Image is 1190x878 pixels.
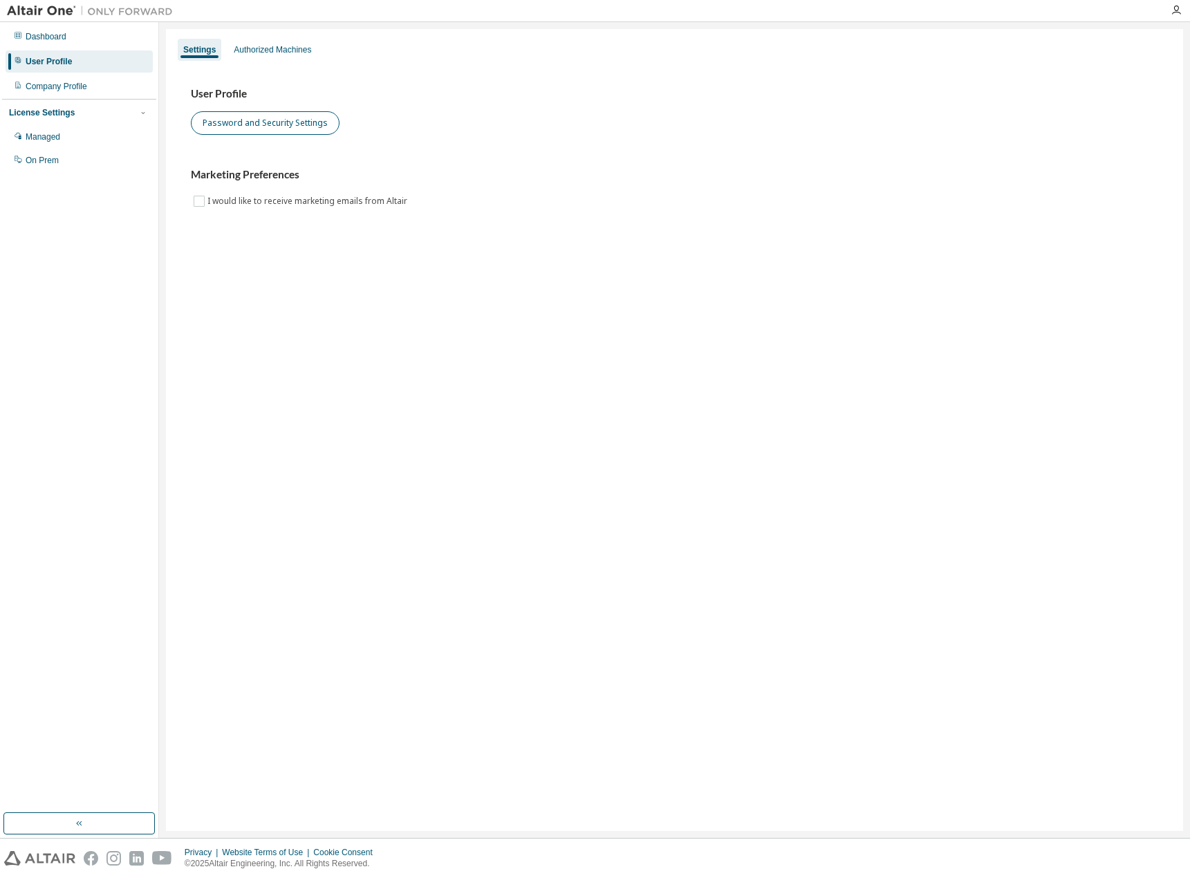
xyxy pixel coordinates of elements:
[152,851,172,866] img: youtube.svg
[106,851,121,866] img: instagram.svg
[7,4,180,18] img: Altair One
[234,44,311,55] div: Authorized Machines
[191,168,1158,182] h3: Marketing Preferences
[207,193,410,209] label: I would like to receive marketing emails from Altair
[84,851,98,866] img: facebook.svg
[183,44,216,55] div: Settings
[129,851,144,866] img: linkedin.svg
[222,847,313,858] div: Website Terms of Use
[26,56,72,67] div: User Profile
[191,111,340,135] button: Password and Security Settings
[185,858,381,870] p: © 2025 Altair Engineering, Inc. All Rights Reserved.
[4,851,75,866] img: altair_logo.svg
[26,155,59,166] div: On Prem
[313,847,380,858] div: Cookie Consent
[185,847,222,858] div: Privacy
[9,107,75,118] div: License Settings
[191,87,1158,101] h3: User Profile
[26,81,87,92] div: Company Profile
[26,131,60,142] div: Managed
[26,31,66,42] div: Dashboard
